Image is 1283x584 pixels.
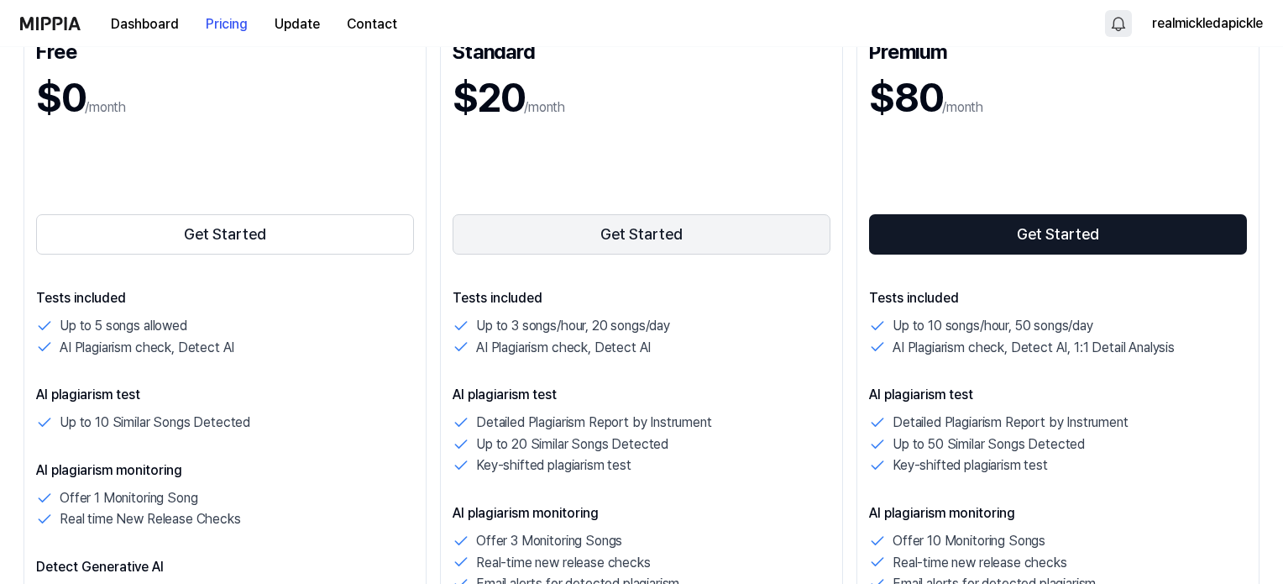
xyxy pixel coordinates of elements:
[85,97,126,118] p: /month
[476,552,651,574] p: Real-time new release checks
[476,412,712,434] p: Detailed Plagiarism Report by Instrument
[453,211,830,258] a: Get Started
[192,1,261,47] a: Pricing
[20,17,81,30] img: logo
[36,70,85,126] h1: $0
[869,211,1247,258] a: Get Started
[893,530,1045,552] p: Offer 10 Monitoring Songs
[869,385,1247,405] p: AI plagiarism test
[476,434,668,455] p: Up to 20 Similar Songs Detected
[97,8,192,41] button: Dashboard
[476,315,670,337] p: Up to 3 songs/hour, 20 songs/day
[453,503,830,523] p: AI plagiarism monitoring
[36,211,414,258] a: Get Started
[893,434,1085,455] p: Up to 50 Similar Songs Detected
[869,288,1247,308] p: Tests included
[36,460,414,481] p: AI plagiarism monitoring
[36,385,414,405] p: AI plagiarism test
[869,214,1247,255] button: Get Started
[192,8,261,41] button: Pricing
[1152,13,1263,34] button: realmickledapickle
[453,288,830,308] p: Tests included
[36,214,414,255] button: Get Started
[893,552,1067,574] p: Real-time new release checks
[36,288,414,308] p: Tests included
[261,1,333,47] a: Update
[453,385,830,405] p: AI plagiarism test
[453,70,524,126] h1: $20
[36,36,414,63] div: Free
[869,503,1247,523] p: AI plagiarism monitoring
[476,530,622,552] p: Offer 3 Monitoring Songs
[333,8,411,41] button: Contact
[869,36,1247,63] div: Premium
[60,508,241,530] p: Real time New Release Checks
[453,36,830,63] div: Standard
[893,455,1048,476] p: Key-shifted plagiarism test
[1108,13,1129,34] img: 알림
[60,487,197,509] p: Offer 1 Monitoring Song
[869,70,942,126] h1: $80
[60,315,187,337] p: Up to 5 songs allowed
[893,315,1093,337] p: Up to 10 songs/hour, 50 songs/day
[60,412,250,434] p: Up to 10 Similar Songs Detected
[942,97,983,118] p: /month
[524,97,565,118] p: /month
[893,412,1129,434] p: Detailed Plagiarism Report by Instrument
[36,557,414,577] p: Detect Generative AI
[261,8,333,41] button: Update
[453,214,830,255] button: Get Started
[476,337,651,359] p: AI Plagiarism check, Detect AI
[60,337,234,359] p: AI Plagiarism check, Detect AI
[476,455,631,476] p: Key-shifted plagiarism test
[893,337,1175,359] p: AI Plagiarism check, Detect AI, 1:1 Detail Analysis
